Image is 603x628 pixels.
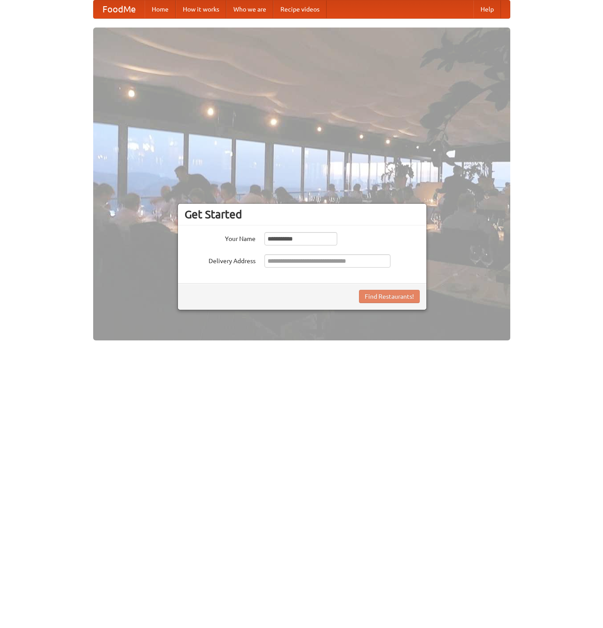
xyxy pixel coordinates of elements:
[473,0,501,18] a: Help
[185,208,420,221] h3: Get Started
[145,0,176,18] a: Home
[185,232,256,243] label: Your Name
[359,290,420,303] button: Find Restaurants!
[273,0,327,18] a: Recipe videos
[94,0,145,18] a: FoodMe
[185,254,256,265] label: Delivery Address
[176,0,226,18] a: How it works
[226,0,273,18] a: Who we are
